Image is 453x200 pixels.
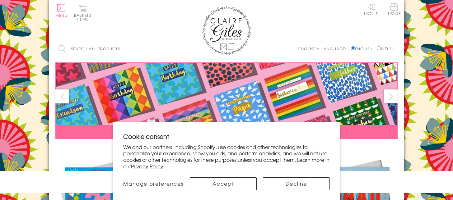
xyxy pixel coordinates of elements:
p: Choose a language: [298,46,350,52]
img: Claire Giles Greetings Cards [202,6,251,55]
span: Trade [388,3,401,15]
a: Log In [364,3,379,15]
a: Privacy Policy [131,162,163,170]
span: Menu [55,12,68,18]
button: next [384,89,398,103]
a: Trade [388,3,401,16]
button: Accept [190,177,257,190]
input: Search [158,42,164,56]
h2: Cookie consent [123,132,330,141]
input: Welsh [377,46,381,50]
input: English [351,46,355,50]
label: English [351,46,376,52]
p: We and our partners, including Shopify, use cookies and other technologies to personalize your ex... [123,144,330,170]
input: Search all products [55,42,164,56]
span: 0 items [77,12,91,22]
div: Carousel Pagination [55,143,398,153]
button: prev [55,89,69,103]
button: Manage preferences [123,177,184,190]
span: Manage preferences [123,180,183,187]
label: Welsh [377,46,395,52]
button: Decline [263,177,330,190]
button: Menu [55,4,68,17]
button: Basket0 items [74,5,91,21]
